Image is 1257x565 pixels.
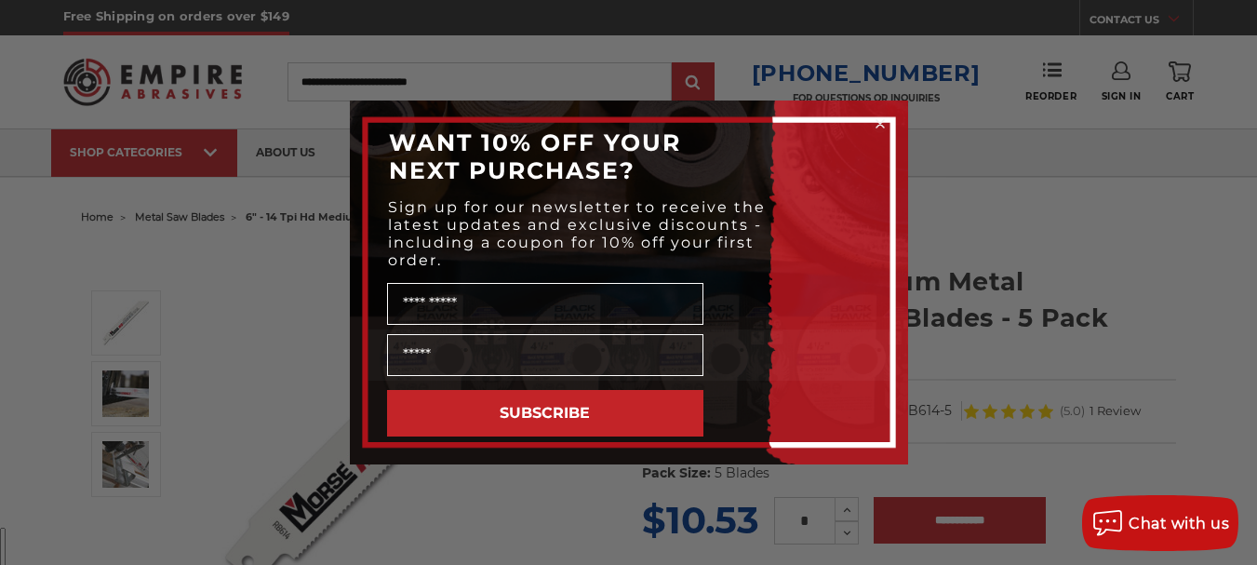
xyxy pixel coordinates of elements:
[871,114,889,133] button: Close dialog
[388,198,766,269] span: Sign up for our newsletter to receive the latest updates and exclusive discounts - including a co...
[387,390,703,437] button: SUBSCRIBE
[387,334,703,376] input: Email
[1082,495,1238,551] button: Chat with us
[389,128,681,184] span: WANT 10% OFF YOUR NEXT PURCHASE?
[1129,515,1229,532] span: Chat with us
